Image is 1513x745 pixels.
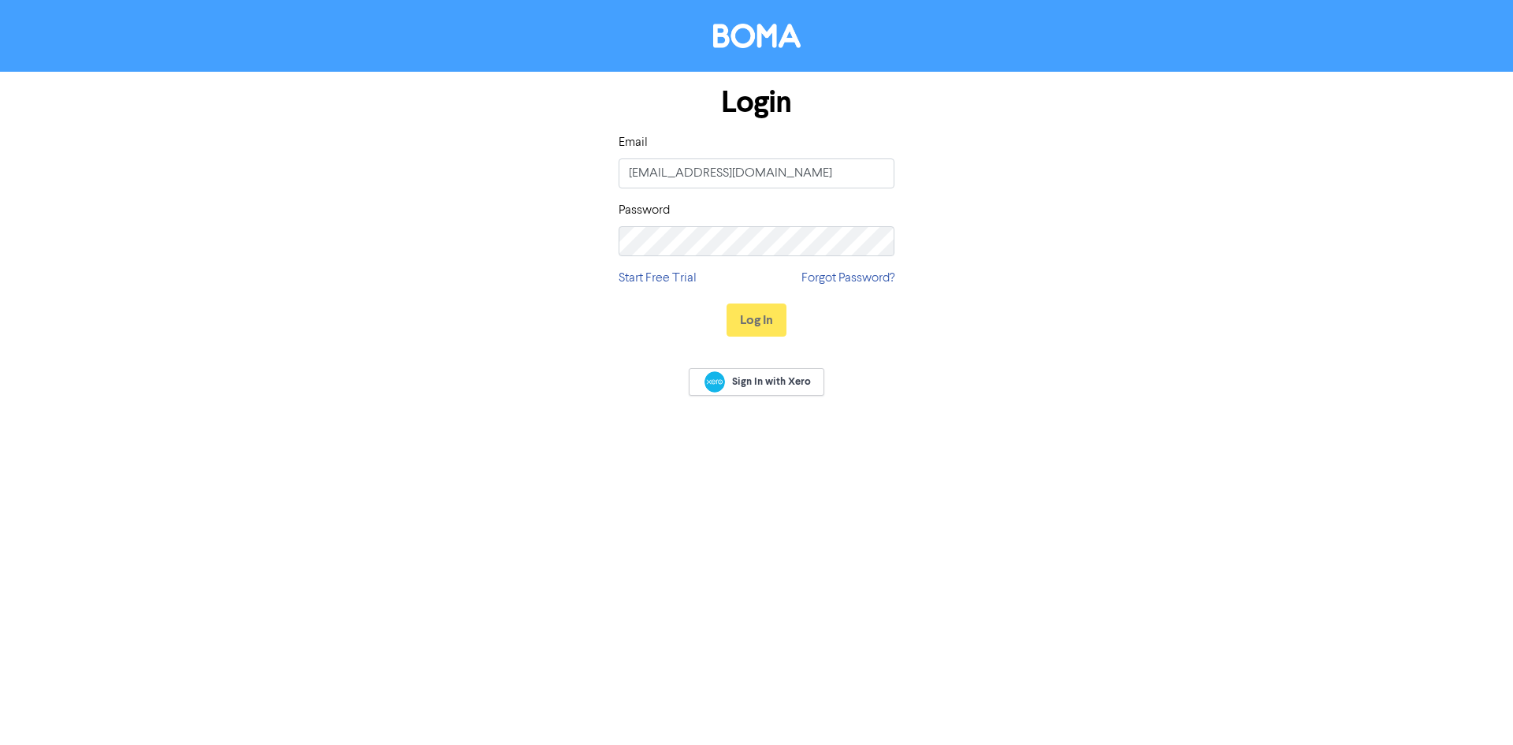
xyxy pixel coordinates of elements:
[689,368,824,396] a: Sign In with Xero
[801,269,894,288] a: Forgot Password?
[732,374,811,389] span: Sign In with Xero
[619,269,697,288] a: Start Free Trial
[619,201,670,220] label: Password
[619,84,894,121] h1: Login
[713,24,801,48] img: BOMA Logo
[727,304,786,337] button: Log In
[704,371,725,393] img: Xero logo
[619,133,648,152] label: Email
